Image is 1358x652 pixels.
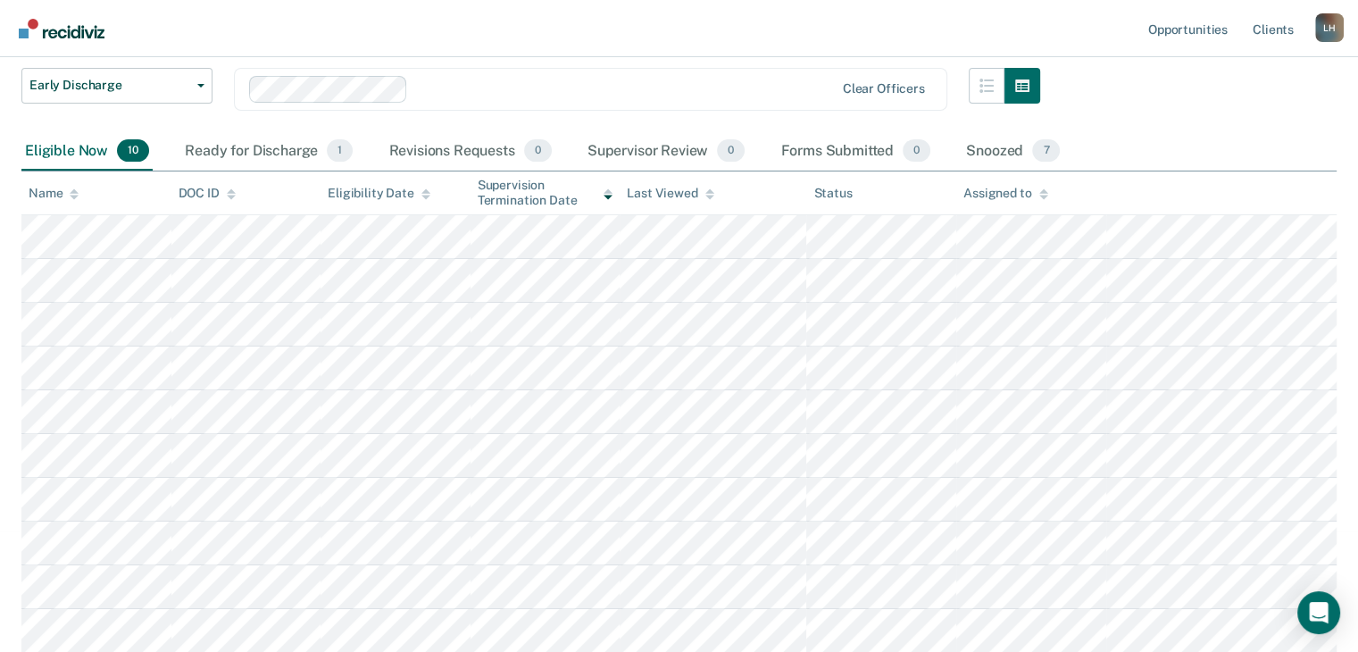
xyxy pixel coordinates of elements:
div: Forms Submitted0 [777,132,934,171]
div: DOC ID [179,186,236,201]
img: Recidiviz [19,19,104,38]
span: 0 [903,139,930,163]
div: Name [29,186,79,201]
span: 7 [1032,139,1060,163]
div: Revisions Requests0 [385,132,554,171]
span: 0 [717,139,745,163]
div: Eligibility Date [328,186,430,201]
div: Supervision Termination Date [478,178,613,208]
div: L H [1315,13,1344,42]
span: Early Discharge [29,78,190,93]
div: Supervisor Review0 [584,132,749,171]
div: Ready for Discharge1 [181,132,356,171]
div: Clear officers [843,81,925,96]
span: 1 [327,139,353,163]
button: Early Discharge [21,68,212,104]
div: Snoozed7 [962,132,1063,171]
span: 0 [524,139,552,163]
span: 10 [117,139,149,163]
div: Eligible Now10 [21,132,153,171]
div: Assigned to [963,186,1047,201]
div: Open Intercom Messenger [1297,591,1340,634]
button: Profile dropdown button [1315,13,1344,42]
div: Status [813,186,852,201]
div: Last Viewed [627,186,713,201]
